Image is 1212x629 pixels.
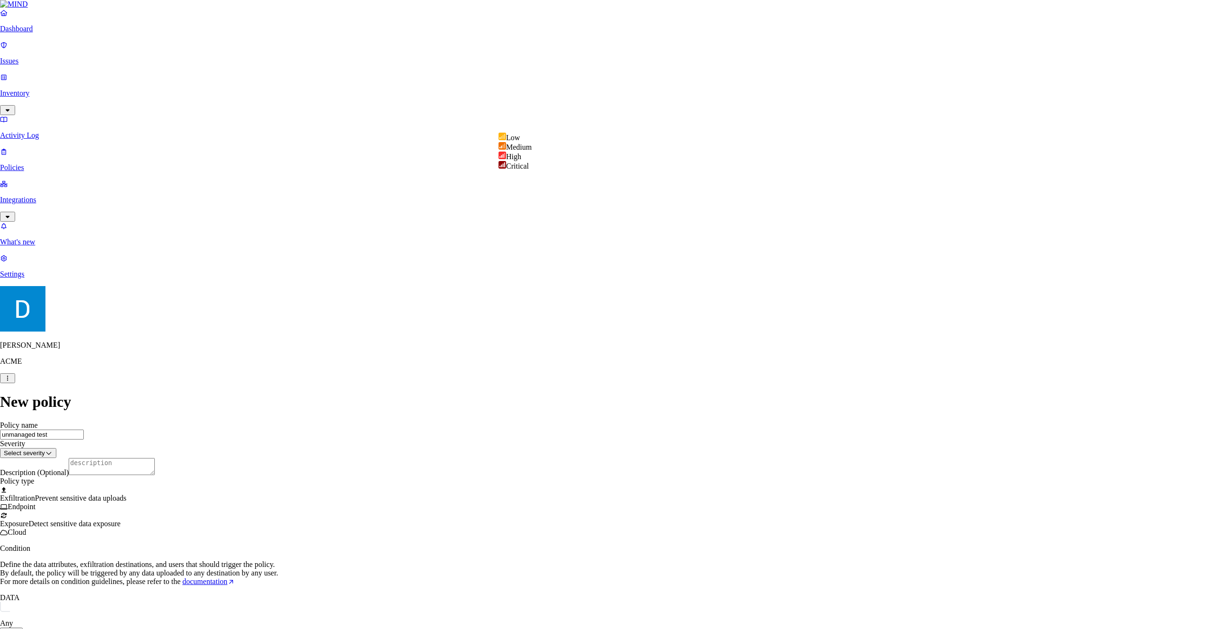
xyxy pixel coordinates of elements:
span: Medium [506,143,532,151]
span: Low [506,134,520,142]
img: severity-critical [499,161,506,169]
img: severity-high [499,152,506,159]
img: severity-medium [499,142,506,150]
img: severity-low [499,133,506,140]
span: High [506,153,521,161]
span: Critical [506,162,529,170]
